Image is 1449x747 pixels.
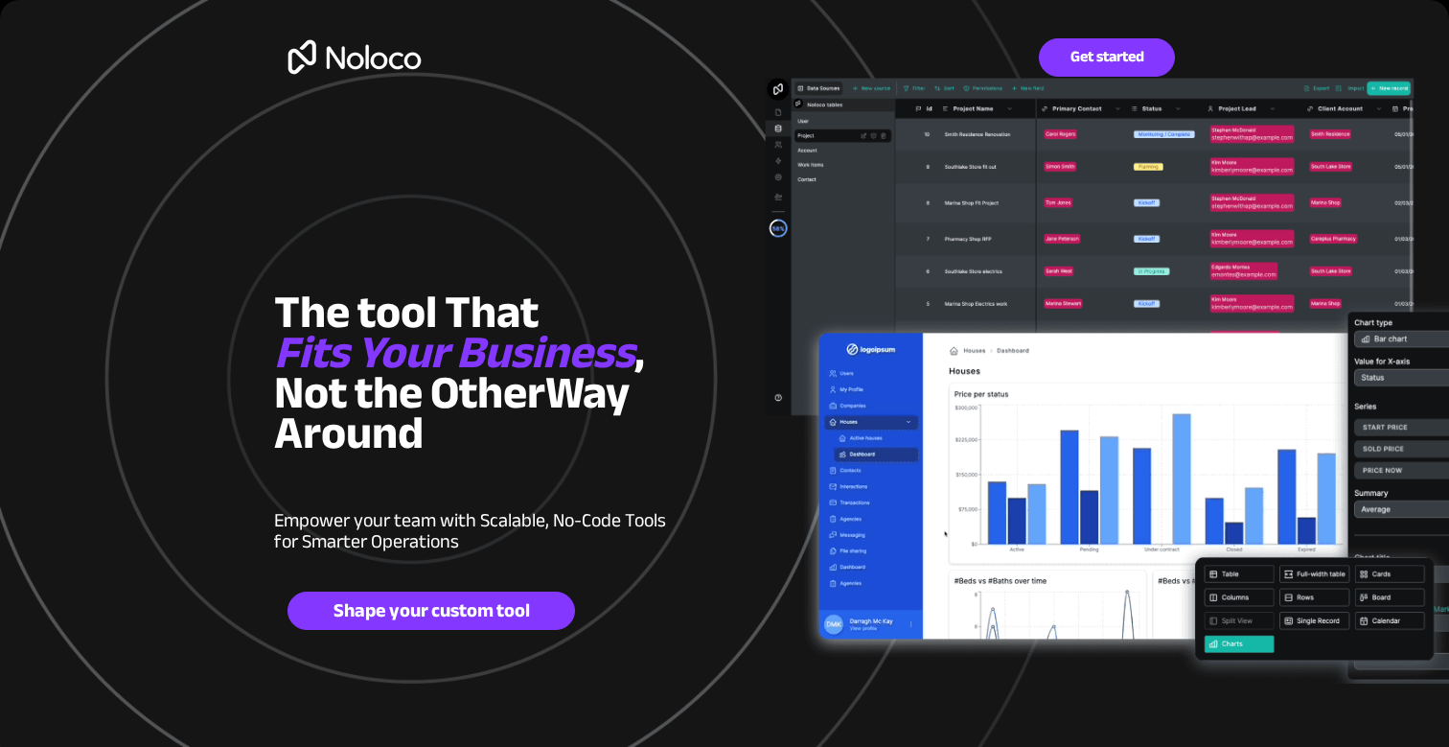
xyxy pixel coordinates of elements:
span: Way Around [274,350,630,477]
span: Shape your custom tool [288,599,574,622]
em: Fits [274,310,349,396]
span: Empower your team with Scala [274,502,521,538]
a: Shape your custom tool [287,592,575,630]
span: ther [459,350,545,436]
span: , Not the O [274,310,645,436]
em: Your Business [356,310,634,396]
span: Get started [1040,48,1174,66]
span: ble, No-Code Tools for Smarter Operations [274,502,666,559]
a: Get started [1039,38,1175,77]
span: The tool That [274,269,546,356]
